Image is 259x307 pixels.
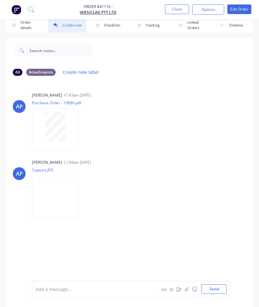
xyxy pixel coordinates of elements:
[13,69,22,76] div: All
[63,160,91,165] div: 12:04pm [DATE]
[173,18,211,33] button: Linked Orders
[32,160,62,165] div: [PERSON_NAME]
[192,4,224,15] button: Options
[191,285,198,293] button: ☺
[160,285,168,293] button: Aa
[32,92,62,98] div: [PERSON_NAME]
[32,167,84,173] p: Capture.JPG
[16,170,23,177] div: AP
[16,103,23,110] div: AP
[80,4,116,10] span: Order #41116 -
[80,10,116,15] a: VERSICLAD PTY LTD
[26,69,56,76] div: Attachments
[215,18,253,33] button: Timeline
[227,4,251,14] button: Edit Order
[90,18,128,33] button: Checklists
[12,5,21,14] img: Factory
[131,18,169,33] button: Tracking
[165,4,189,14] button: Close
[48,18,86,33] button: Collaborate
[59,68,102,76] button: Create new label
[29,44,93,57] input: Search notes...
[168,285,175,293] button: @
[63,92,91,98] div: 11:43am [DATE]
[6,18,44,33] button: Order details
[32,100,84,106] p: Purchase Order - 19880.pdf
[201,284,227,294] button: Send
